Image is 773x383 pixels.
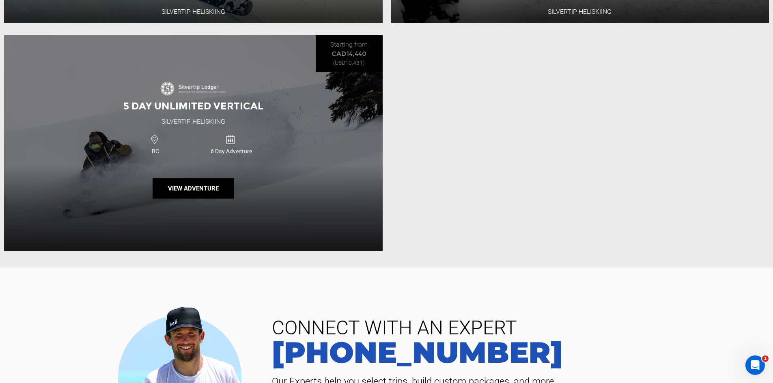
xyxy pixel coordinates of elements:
span: 6 Day Adventure [194,147,269,155]
button: View Adventure [153,178,234,199]
iframe: Intercom live chat [745,355,765,375]
span: CONNECT WITH AN EXPERT [266,318,761,338]
span: 1 [762,355,769,362]
img: images [161,82,226,95]
span: BC [118,147,193,155]
a: [PHONE_NUMBER] [266,338,761,367]
div: Silvertip Heliskiing [161,117,225,126]
span: 5 Day Unlimited Vertical [123,100,263,112]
